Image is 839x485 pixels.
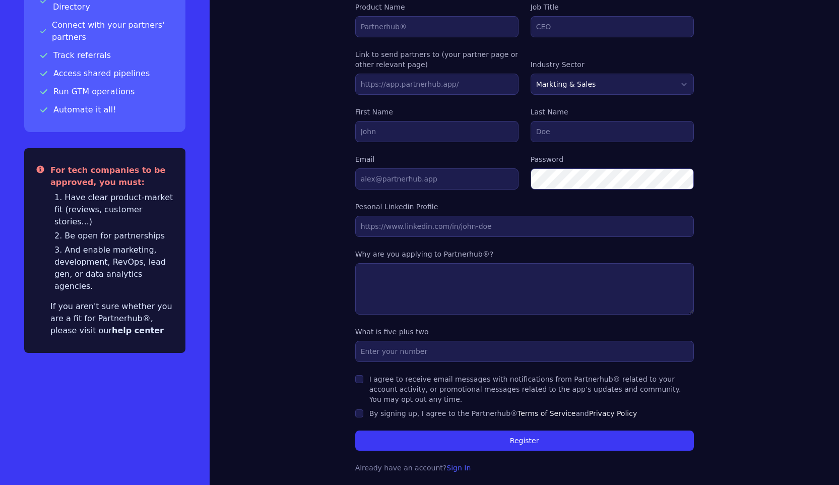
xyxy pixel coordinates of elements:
label: Industry Sector [531,59,694,70]
label: Job Title [531,2,694,12]
label: Email [355,154,519,164]
input: alex@partnerhub.app [355,168,519,190]
span: If you aren't sure whether you are a fit for Partnerhub®, please visit our [50,301,172,335]
label: Link to send partners to (your partner page or other relevant page) [355,49,519,70]
label: Why are you applying to Partnerhub®? [355,249,694,259]
a: help center [112,326,164,335]
input: CEO [531,16,694,37]
label: First Name [355,107,519,117]
input: Partnerhub® [355,16,519,37]
a: Terms of Service [518,409,575,417]
input: https://app.partnerhub.app/ [355,74,519,95]
a: Sign In [446,464,471,472]
input: https://www.linkedin.com/in/john-doe [355,216,694,237]
label: I agree to receive email messages with notifications from Partnerhub® related to your account act... [369,375,681,403]
input: Enter your number [355,341,694,362]
p: Run GTM operations [40,86,169,98]
span: For tech companies to be approved, you must: [50,165,165,187]
label: By signing up, I agree to the Partnerhub® and [369,409,637,417]
p: Track referrals [40,49,169,62]
button: Register [355,431,694,451]
p: Access shared pipelines [40,68,169,80]
input: John [355,121,519,142]
li: And enable marketing, development, RevOps, lead gen, or data analytics agencies. [54,244,173,292]
p: Already have an account? [355,463,519,473]
label: What is five plus two [355,327,694,337]
label: Password [531,154,694,164]
li: Have clear product-market fit (reviews, customer stories...) [54,192,173,228]
a: Privacy Policy [589,409,637,417]
li: Be open for partnerships [54,230,173,242]
input: Doe [531,121,694,142]
p: Automate it all! [40,104,169,116]
label: Last Name [531,107,694,117]
p: Connect with your partners' partners [40,19,169,43]
label: Product Name [355,2,519,12]
label: Pesonal Linkedin Profile [355,202,694,212]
